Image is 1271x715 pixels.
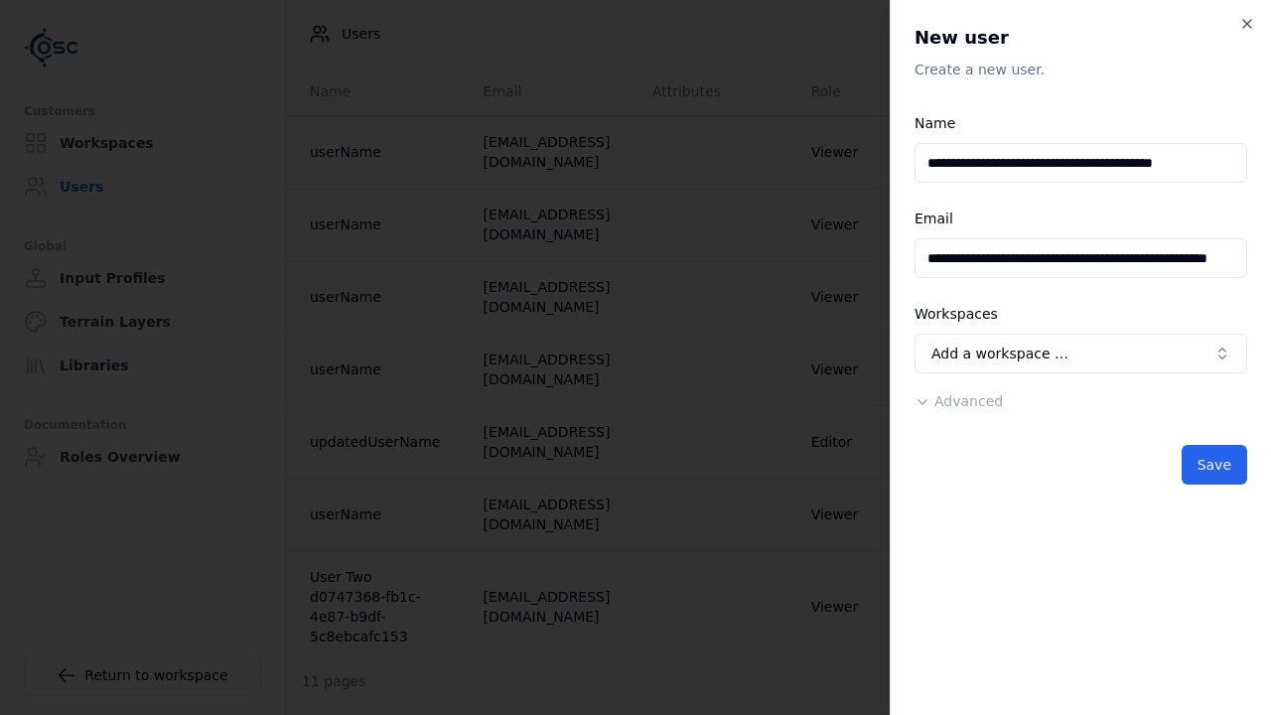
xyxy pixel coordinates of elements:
[1182,445,1247,485] button: Save
[934,393,1003,409] span: Advanced
[915,306,998,322] label: Workspaces
[915,115,955,131] label: Name
[931,344,1068,363] span: Add a workspace …
[915,391,1003,411] button: Advanced
[915,211,953,226] label: Email
[915,24,1247,52] h2: New user
[915,60,1247,79] p: Create a new user.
